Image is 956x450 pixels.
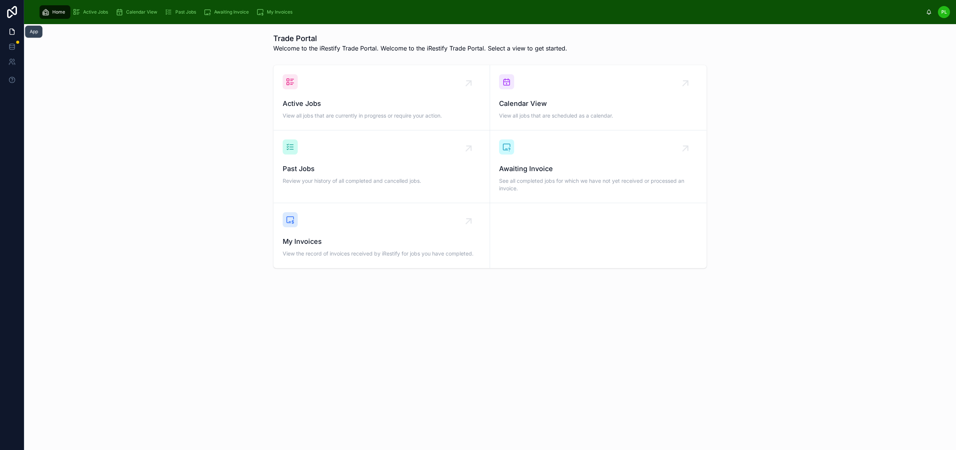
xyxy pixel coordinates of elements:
[52,9,65,15] span: Home
[274,65,490,130] a: Active JobsView all jobs that are currently in progress or require your action.
[126,9,157,15] span: Calendar View
[499,112,697,119] span: View all jobs that are scheduled as a calendar.
[37,4,926,20] div: scrollable content
[499,164,697,174] span: Awaiting Invoice
[274,130,490,203] a: Past JobsReview your history of all completed and cancelled jobs.
[273,44,567,53] span: Welcome to the iRestify Trade Portal. Welcome to the iRestify Trade Portal. Select a view to get ...
[163,5,201,19] a: Past Jobs
[40,5,70,19] a: Home
[941,9,947,15] span: PL
[490,65,706,130] a: Calendar ViewView all jobs that are scheduled as a calendar.
[274,203,490,268] a: My InvoicesView the record of invoices received by iRestify for jobs you have completed.
[499,98,697,109] span: Calendar View
[214,9,249,15] span: Awaiting Invoice
[254,5,298,19] a: My Invoices
[83,9,108,15] span: Active Jobs
[70,5,113,19] a: Active Jobs
[283,177,481,185] span: Review your history of all completed and cancelled jobs.
[113,5,163,19] a: Calendar View
[30,29,38,35] div: App
[283,164,481,174] span: Past Jobs
[283,98,481,109] span: Active Jobs
[499,177,697,192] span: See all completed jobs for which we have not yet received or processed an invoice.
[283,112,481,119] span: View all jobs that are currently in progress or require your action.
[175,9,196,15] span: Past Jobs
[273,33,567,44] h1: Trade Portal
[283,236,481,247] span: My Invoices
[201,5,254,19] a: Awaiting Invoice
[490,130,706,203] a: Awaiting InvoiceSee all completed jobs for which we have not yet received or processed an invoice.
[283,250,481,257] span: View the record of invoices received by iRestify for jobs you have completed.
[267,9,292,15] span: My Invoices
